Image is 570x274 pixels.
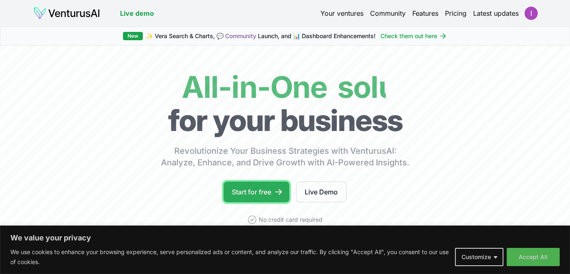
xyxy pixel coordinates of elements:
button: Accept All [507,248,560,266]
a: Your ventures [320,8,363,18]
a: Community [370,8,406,18]
span: ✨ Vera Search & Charts, 💬 Launch, and 📊 Dashboard Enhancements! [146,32,375,40]
a: Features [412,8,438,18]
a: Community [225,32,256,39]
img: ACg8ocK8YSaC8WGDlmkg84xuVec0JioddNWx8ql_Cccm3_BMnMK86A=s96-c [524,7,538,20]
div: New [123,32,143,40]
p: We value your privacy [10,233,560,243]
button: Customize [455,248,503,266]
a: Live Demo [296,182,346,202]
p: We use cookies to enhance your browsing experience, serve personalized ads or content, and analyz... [10,247,449,267]
a: Pricing [445,8,467,18]
a: Check them out here [380,32,447,40]
a: Latest updates [473,8,519,18]
a: Start for free [224,182,289,202]
a: Live demo [120,8,154,18]
img: logo [33,7,100,20]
